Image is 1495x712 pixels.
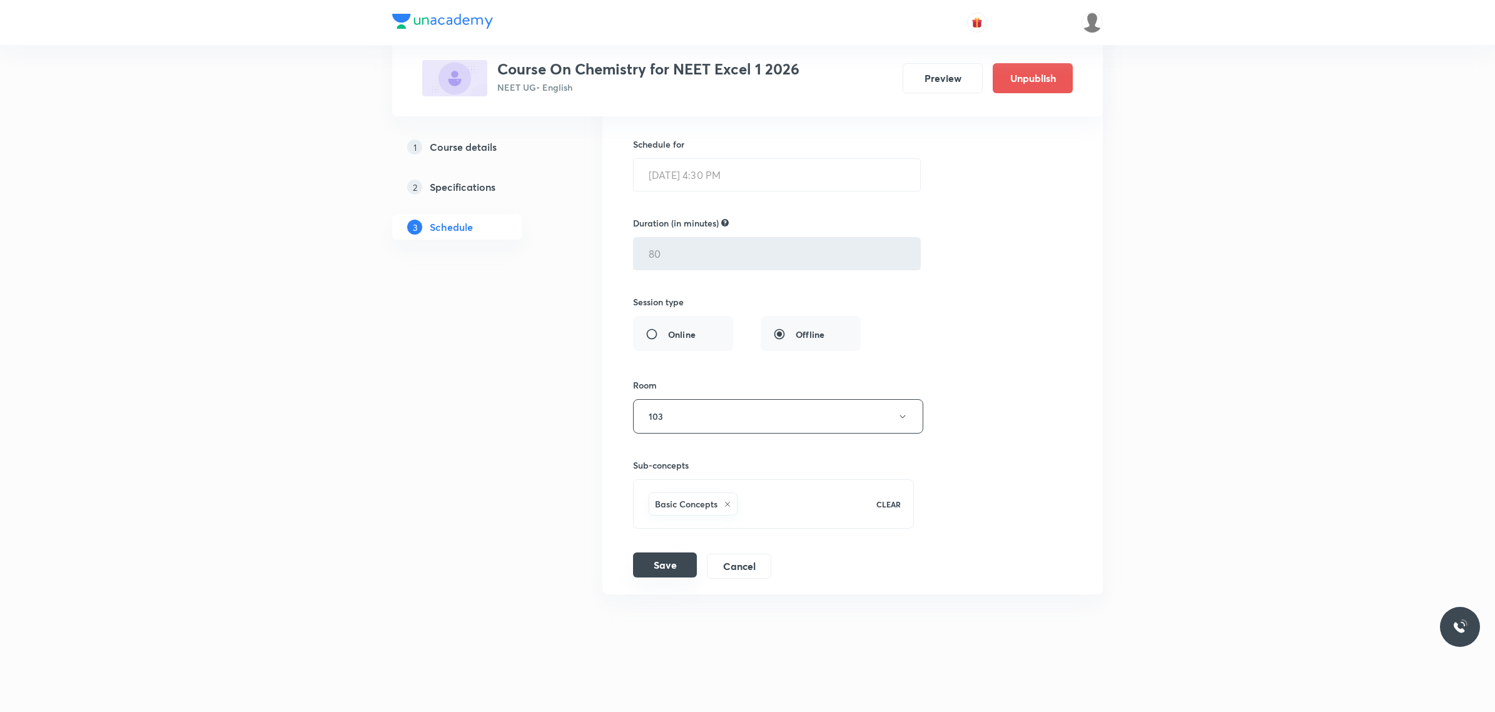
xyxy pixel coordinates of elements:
button: 103 [633,399,923,434]
h5: Specifications [430,180,495,195]
img: avatar [971,17,983,28]
button: Unpublish [993,63,1073,93]
h6: Room [633,379,657,392]
p: 2 [407,180,422,195]
img: UNACADEMY [1082,12,1103,33]
input: 80 [634,238,920,270]
h6: Session type [633,295,684,308]
p: CLEAR [876,499,901,510]
p: 1 [407,140,422,155]
div: Not allow to edit for recorded type class [721,217,729,228]
h5: Schedule [430,220,473,235]
button: Preview [903,63,983,93]
h6: Sub-concepts [633,459,914,472]
a: 2Specifications [392,175,562,200]
button: Save [633,552,697,577]
p: 3 [407,220,422,235]
p: NEET UG • English [497,81,799,94]
img: Company Logo [392,14,493,29]
h6: Basic Concepts [655,497,717,511]
h6: Schedule for [633,138,914,151]
button: Cancel [707,554,771,579]
h6: Duration (in minutes) [633,216,719,230]
button: avatar [967,13,987,33]
img: ttu [1452,619,1467,634]
h3: Course On Chemistry for NEET Excel 1 2026 [497,60,799,78]
a: 1Course details [392,135,562,160]
h5: Course details [430,140,497,155]
img: 3CEAC2E4-5E59-44A5-80F4-5E81ACD48FD5_plus.png [422,60,487,96]
a: Company Logo [392,14,493,32]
